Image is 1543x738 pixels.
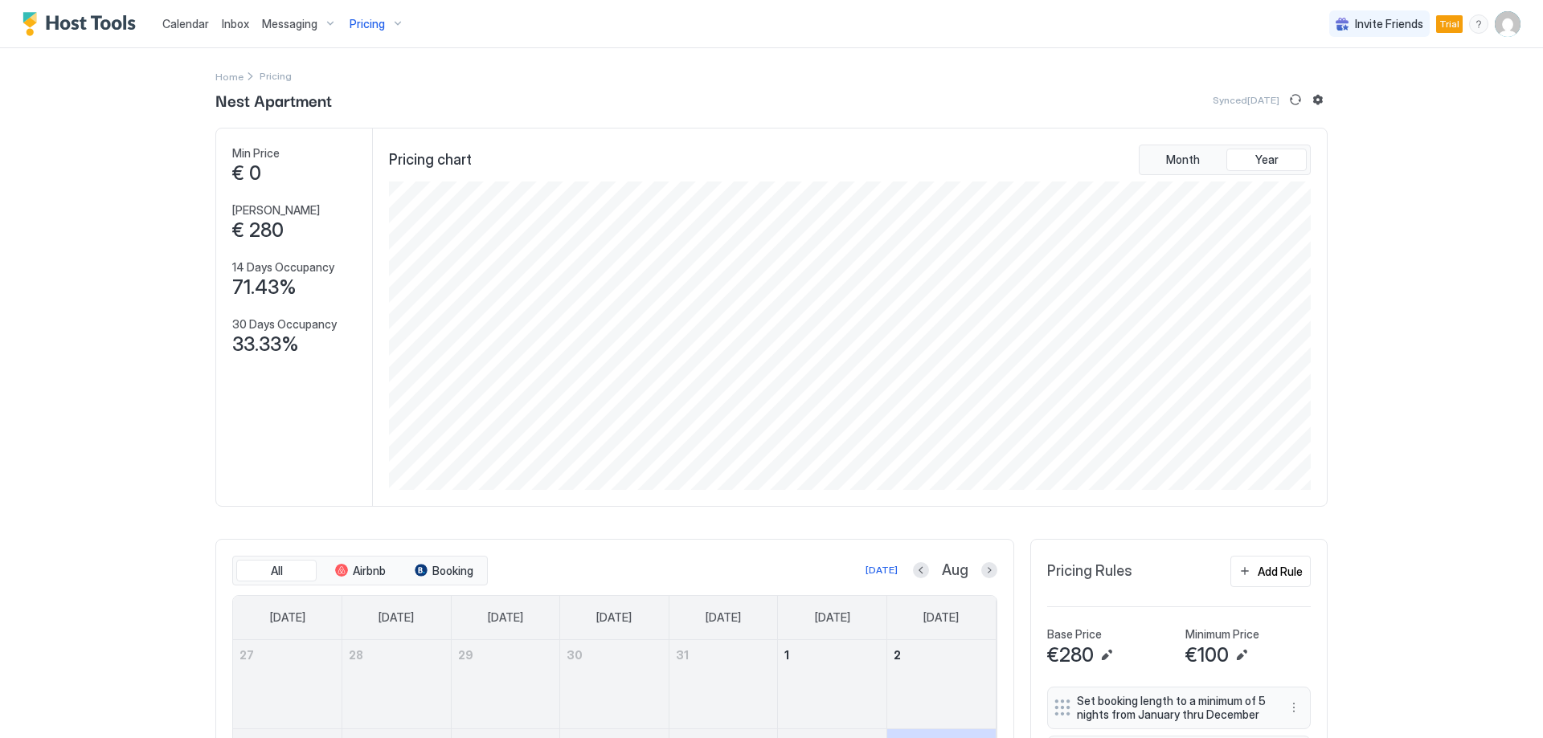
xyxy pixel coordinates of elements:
span: Booking [432,564,473,578]
span: 28 [349,648,363,662]
span: 1 [784,648,789,662]
iframe: Intercom live chat [16,683,55,722]
td: July 28, 2025 [342,640,452,729]
button: Year [1226,149,1307,171]
span: [PERSON_NAME] [232,203,320,218]
button: Add Rule [1230,556,1311,587]
a: August 1, 2025 [778,640,886,670]
span: Year [1255,153,1279,167]
span: Pricing [350,17,385,31]
span: Messaging [262,17,317,31]
span: 71.43% [232,275,297,300]
td: August 2, 2025 [886,640,996,729]
span: 30 Days Occupancy [232,317,337,332]
span: [DATE] [379,610,414,625]
a: Inbox [222,15,249,32]
span: Min Price [232,146,280,161]
div: [DATE] [866,563,898,577]
span: 33.33% [232,332,299,357]
span: Base Price [1047,627,1102,642]
span: [DATE] [815,610,850,625]
button: Sync prices [1286,90,1305,109]
a: Wednesday [580,596,648,639]
div: tab-group [232,556,488,586]
span: Pricing chart [389,151,472,169]
span: [DATE] [596,610,632,625]
span: [DATE] [488,610,523,625]
span: [DATE] [270,610,305,625]
span: 30 [567,648,583,662]
span: All [271,564,283,578]
div: tab-group [1139,145,1311,175]
td: July 29, 2025 [451,640,560,729]
button: Previous month [913,562,929,578]
button: Edit [1232,646,1251,665]
a: July 31, 2025 [669,640,778,670]
span: Minimum Price [1185,627,1259,642]
a: Calendar [162,15,209,32]
span: Nest Apartment [215,88,332,112]
span: Set booking length to a minimum of 5 nights from January thru December [1077,694,1268,722]
span: Aug [942,561,968,580]
span: 2 [894,648,901,662]
a: Thursday [690,596,757,639]
a: Host Tools Logo [23,12,143,36]
span: €280 [1047,643,1094,667]
span: Invite Friends [1355,17,1423,31]
button: All [236,560,317,582]
span: Calendar [162,17,209,31]
a: July 27, 2025 [233,640,342,670]
span: [DATE] [706,610,741,625]
button: Booking [403,560,484,582]
button: [DATE] [863,561,900,580]
span: Month [1166,153,1200,167]
span: [DATE] [923,610,959,625]
a: July 28, 2025 [342,640,451,670]
a: Home [215,67,244,84]
button: Edit [1097,646,1116,665]
a: August 2, 2025 [887,640,996,670]
button: Airbnb [320,560,400,582]
span: 29 [458,648,473,662]
span: 14 Days Occupancy [232,260,334,275]
div: Breadcrumb [215,67,244,84]
div: Add Rule [1258,563,1303,580]
a: Friday [799,596,866,639]
a: Tuesday [472,596,539,639]
span: 27 [239,648,254,662]
div: User profile [1495,11,1520,37]
td: July 31, 2025 [669,640,778,729]
span: Breadcrumb [260,70,292,82]
a: Saturday [907,596,975,639]
div: menu [1284,698,1304,717]
div: menu [1469,14,1488,34]
a: Monday [362,596,430,639]
span: Home [215,71,244,83]
a: Sunday [254,596,321,639]
span: Inbox [222,17,249,31]
span: Synced [DATE] [1213,94,1279,106]
span: € 0 [232,161,261,186]
td: August 1, 2025 [778,640,887,729]
button: Listing settings [1308,90,1328,109]
td: July 27, 2025 [233,640,342,729]
span: €100 [1185,643,1229,667]
span: 31 [676,648,689,662]
span: Pricing Rules [1047,562,1132,581]
span: Airbnb [353,564,386,578]
button: Month [1143,149,1223,171]
button: Next month [981,562,997,578]
td: July 30, 2025 [560,640,669,729]
button: More options [1284,698,1304,717]
a: July 30, 2025 [560,640,669,670]
span: Trial [1439,17,1459,31]
a: July 29, 2025 [452,640,560,670]
span: € 280 [232,218,284,243]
